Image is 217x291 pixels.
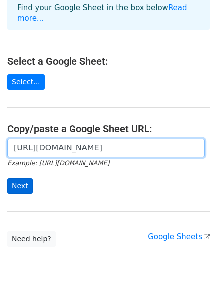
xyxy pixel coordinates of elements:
a: Read more... [17,3,187,23]
h4: Select a Google Sheet: [7,55,210,67]
input: Paste your Google Sheet URL here [7,139,205,157]
a: Need help? [7,231,56,247]
small: Example: [URL][DOMAIN_NAME] [7,159,109,167]
p: Find your Google Sheet in the box below [17,3,200,24]
h4: Copy/paste a Google Sheet URL: [7,123,210,135]
input: Next [7,178,33,194]
a: Select... [7,74,45,90]
a: Google Sheets [148,232,210,241]
iframe: Chat Widget [167,243,217,291]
